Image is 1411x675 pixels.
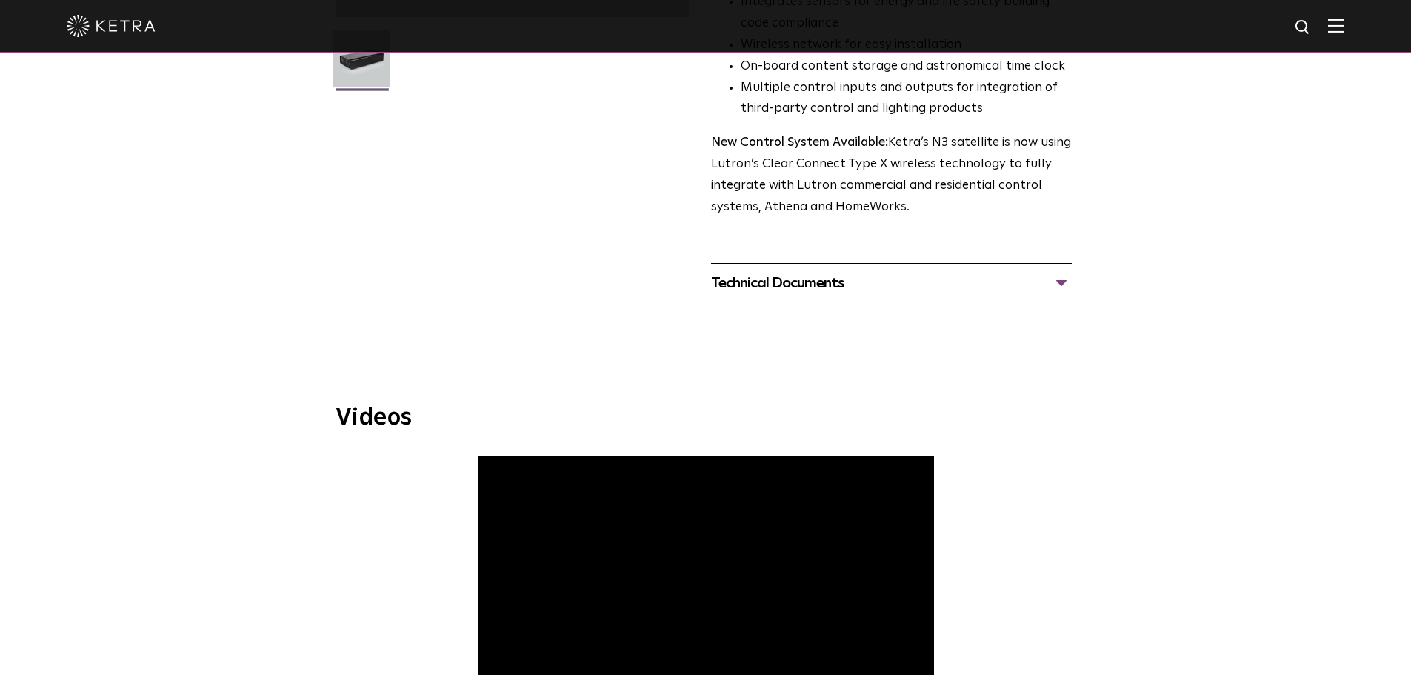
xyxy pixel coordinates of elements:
img: N3-Controller-2021-Web-Square [333,30,390,99]
img: Hamburger%20Nav.svg [1328,19,1344,33]
strong: New Control System Available: [711,136,888,149]
li: Multiple control inputs and outputs for integration of third-party control and lighting products [741,78,1072,121]
li: On-board content storage and astronomical time clock [741,56,1072,78]
h3: Videos [336,406,1076,430]
p: Ketra’s N3 satellite is now using Lutron’s Clear Connect Type X wireless technology to fully inte... [711,133,1072,219]
div: Technical Documents [711,271,1072,295]
img: ketra-logo-2019-white [67,15,156,37]
img: search icon [1294,19,1312,37]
